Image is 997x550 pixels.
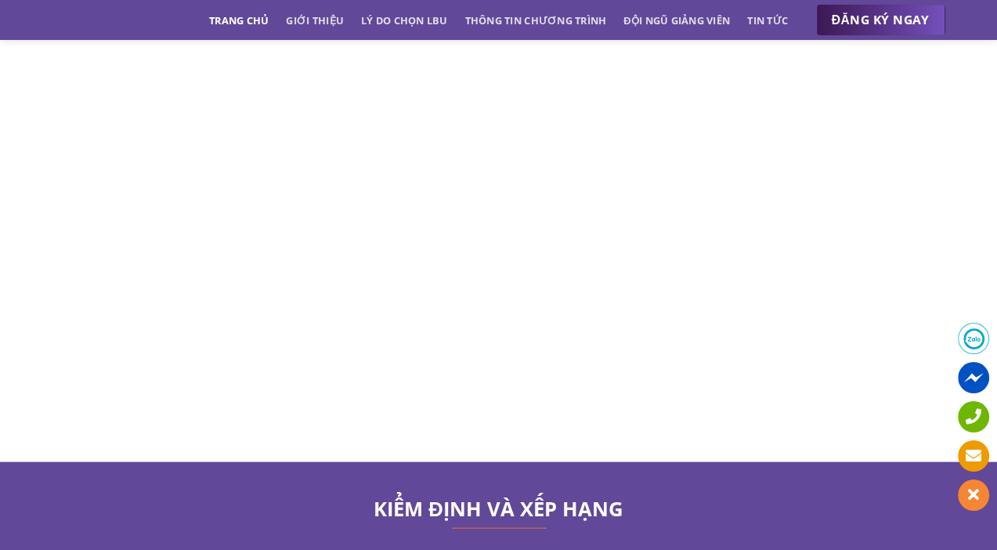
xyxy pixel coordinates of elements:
a: Trang chủ [209,6,269,34]
a: Đội ngũ giảng viên [623,6,730,34]
img: line-lbu.jpg [452,528,546,530]
iframe: Căn cứ để triển khai hiệu quả chương trình Thạc sĩ Quản trị Kinh doanh Quốc tế - Leeds Beckett MBA [52,178,487,439]
a: Thông tin chương trình [465,6,607,34]
a: Tin tức [747,6,788,34]
h2: KIỂM ĐỊNH VÀ XẾP HẠNG [52,501,945,517]
iframe: Leeds Beckett University in partnership with FPT School of Business and Technology [511,178,945,439]
span: ĐĂNG KÝ NGAY [832,10,930,30]
a: ĐĂNG KÝ NGAY [816,5,945,36]
a: Giới thiệu [286,6,344,34]
a: Lý do chọn LBU [361,6,448,34]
